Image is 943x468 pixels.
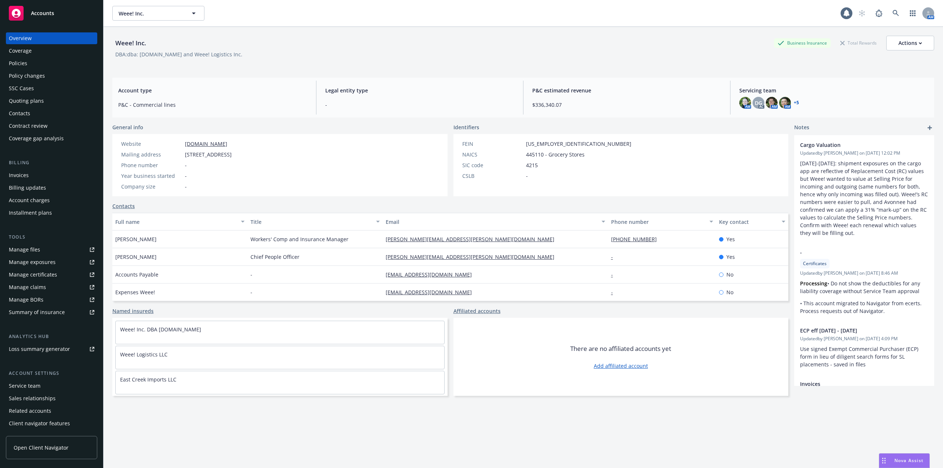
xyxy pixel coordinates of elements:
[6,159,97,166] div: Billing
[894,457,923,464] span: Nova Assist
[9,32,32,44] div: Overview
[112,6,204,21] button: Weee! Inc.
[9,405,51,417] div: Related accounts
[115,218,236,226] div: Full name
[726,235,735,243] span: Yes
[386,271,478,278] a: [EMAIL_ADDRESS][DOMAIN_NAME]
[325,87,514,94] span: Legal entity type
[526,140,631,148] span: [US_EMPLOYER_IDENTIFICATION_NUMBER]
[9,70,45,82] div: Policy changes
[115,271,158,278] span: Accounts Payable
[526,151,585,158] span: 445110 - Grocery Stores
[6,95,97,107] a: Quoting plans
[462,151,523,158] div: NAICS
[9,306,65,318] div: Summary of insurance
[611,218,705,226] div: Phone number
[905,6,920,21] a: Switch app
[774,38,831,47] div: Business Insurance
[6,233,97,241] div: Tools
[800,327,909,334] span: ECP eff [DATE] - [DATE]
[386,289,478,296] a: [EMAIL_ADDRESS][DOMAIN_NAME]
[9,380,41,392] div: Service team
[185,140,227,147] a: [DOMAIN_NAME]
[611,253,619,260] a: -
[794,101,799,105] a: +5
[570,344,671,353] span: There are no affiliated accounts yet
[800,150,928,156] span: Updated by [PERSON_NAME] on [DATE] 12:02 PM
[800,280,827,287] strong: Processing
[250,218,372,226] div: Title
[6,57,97,69] a: Policies
[115,50,242,58] div: DBA: dba: [DOMAIN_NAME] and Weee! Logistics Inc.
[879,454,888,468] div: Drag to move
[118,87,307,94] span: Account type
[9,57,27,69] div: Policies
[9,182,46,194] div: Billing updates
[185,161,187,169] span: -
[800,380,909,388] span: Invoices
[112,307,154,315] a: Named insureds
[6,207,97,219] a: Installment plans
[462,172,523,180] div: CSLB
[121,183,182,190] div: Company size
[9,108,30,119] div: Contacts
[6,120,97,132] a: Contract review
[9,207,52,219] div: Installment plans
[386,236,560,243] a: [PERSON_NAME][EMAIL_ADDRESS][PERSON_NAME][DOMAIN_NAME]
[6,380,97,392] a: Service team
[9,82,34,94] div: SSC Cases
[250,288,252,296] span: -
[325,101,514,109] span: -
[526,161,538,169] span: 4215
[250,271,252,278] span: -
[185,183,187,190] span: -
[112,38,149,48] div: Weee! Inc.
[6,194,97,206] a: Account charges
[837,38,880,47] div: Total Rewards
[888,6,903,21] a: Search
[800,279,928,295] p: • Do not show the deductibles for any liability coverage without Service Team approval
[121,151,182,158] div: Mailing address
[6,256,97,268] a: Manage exposures
[121,172,182,180] div: Year business started
[6,333,97,340] div: Analytics hub
[9,294,43,306] div: Manage BORs
[794,374,934,467] div: InvoicesUpdatedby [PERSON_NAME] on [DATE] 12:44 PMPlease send to Invoices and Expense emails, CCi...
[112,213,248,231] button: Full name
[879,453,930,468] button: Nova Assist
[386,253,560,260] a: [PERSON_NAME][EMAIL_ADDRESS][PERSON_NAME][DOMAIN_NAME]
[6,370,97,377] div: Account settings
[9,244,40,256] div: Manage files
[386,218,597,226] div: Email
[726,288,733,296] span: No
[112,123,143,131] span: General info
[121,140,182,148] div: Website
[9,95,44,107] div: Quoting plans
[115,235,157,243] span: [PERSON_NAME]
[9,169,29,181] div: Invoices
[6,244,97,256] a: Manage files
[9,133,64,144] div: Coverage gap analysis
[872,6,886,21] a: Report a Bug
[800,249,909,256] span: -
[6,306,97,318] a: Summary of insurance
[185,151,232,158] span: [STREET_ADDRESS]
[803,260,827,267] span: Certificates
[121,161,182,169] div: Phone number
[719,218,777,226] div: Key contact
[462,161,523,169] div: SIC code
[6,82,97,94] a: SSC Cases
[185,172,187,180] span: -
[9,120,48,132] div: Contract review
[886,36,934,50] button: Actions
[6,393,97,404] a: Sales relationships
[120,351,168,358] a: Weee! Logistics LLC
[794,243,934,321] div: -CertificatesUpdatedby [PERSON_NAME] on [DATE] 8:46 AMProcessing• Do not show the deductibles for...
[739,97,751,109] img: photo
[526,172,528,180] span: -
[250,235,348,243] span: Workers' Comp and Insurance Manager
[9,393,56,404] div: Sales relationships
[6,294,97,306] a: Manage BORs
[120,326,201,333] a: Weee! Inc. DBA [DOMAIN_NAME]
[794,321,934,374] div: ECP eff [DATE] - [DATE]Updatedby [PERSON_NAME] on [DATE] 4:09 PMUse signed Exempt Commercial Purc...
